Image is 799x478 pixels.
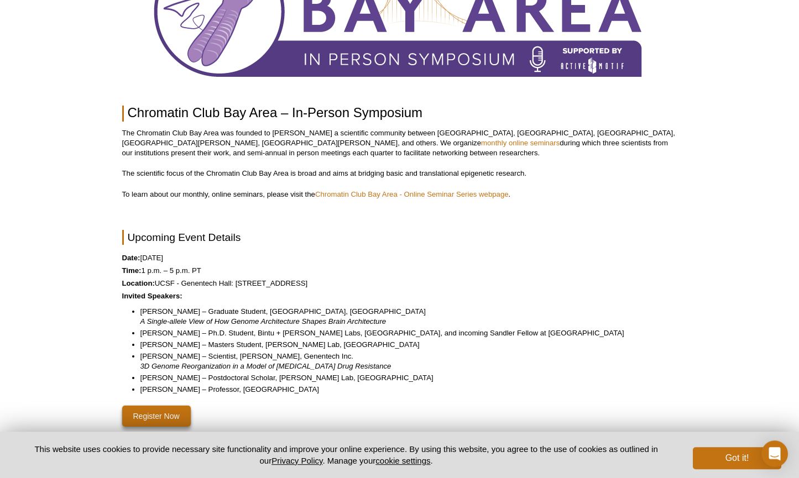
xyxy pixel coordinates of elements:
p: UCSF - Genentech Hall: [STREET_ADDRESS] [122,279,677,288]
strong: Date: [122,254,140,262]
em: A Single-allele View of How Genome Architecture Shapes Brain Architecture [140,317,387,325]
li: [PERSON_NAME] – Professor, [GEOGRAPHIC_DATA] [140,385,666,395]
p: This website uses cookies to provide necessary site functionality and improve your online experie... [18,443,675,466]
li: [PERSON_NAME] – Ph.D. Student, Bintu + [PERSON_NAME] Labs, [GEOGRAPHIC_DATA], and incoming Sandle... [140,328,666,338]
li: [PERSON_NAME] – Postdoctoral Scholar, [PERSON_NAME] Lab, [GEOGRAPHIC_DATA] [140,373,666,383]
h1: Chromatin Club Bay Area – In-Person Symposium [122,106,677,122]
p: To learn about our monthly, online seminars, please visit the . [122,190,677,199]
em: 3D Genome Reorganization in a Model of [MEDICAL_DATA] Drug Resistance [140,362,391,370]
strong: Location: [122,279,155,287]
p: 1 p.m. – 5 p.m. PT [122,266,677,276]
p: The scientific focus of the Chromatin Club Bay Area is broad and aims at bridging basic and trans... [122,169,677,178]
strong: Time: [122,266,142,275]
strong: Invited Speakers: [122,292,182,300]
a: Privacy Policy [271,456,322,465]
a: Chromatin Club Bay Area - Online Seminar Series webpage [315,190,509,198]
a: Register Now [122,406,191,427]
a: monthly online seminars [481,139,560,147]
button: cookie settings [375,456,430,465]
p: [DATE] [122,253,677,263]
h2: Upcoming Event Details [122,230,677,245]
p: The Chromatin Club Bay Area was founded to [PERSON_NAME] a scientific community between [GEOGRAPH... [122,128,677,158]
div: Open Intercom Messenger [761,440,788,467]
li: [PERSON_NAME] – Graduate Student, [GEOGRAPHIC_DATA], [GEOGRAPHIC_DATA] [140,307,666,327]
li: [PERSON_NAME] – Scientist, [PERSON_NAME], Genentech Inc. [140,351,666,371]
li: [PERSON_NAME] – Masters Student, [PERSON_NAME] Lab, [GEOGRAPHIC_DATA] [140,340,666,350]
button: Got it! [693,447,781,469]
